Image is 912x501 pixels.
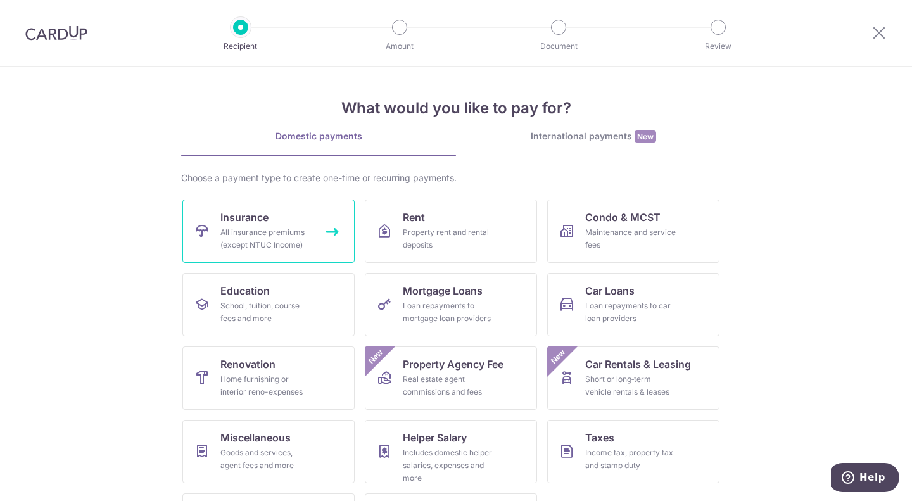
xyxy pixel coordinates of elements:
[512,40,605,53] p: Document
[182,273,355,336] a: EducationSchool, tuition, course fees and more
[456,130,731,143] div: International payments
[181,97,731,120] h4: What would you like to pay for?
[585,210,661,225] span: Condo & MCST
[365,346,386,367] span: New
[365,273,537,336] a: Mortgage LoansLoan repayments to mortgage loan providers
[585,300,676,325] div: Loan repayments to car loan providers
[635,130,656,143] span: New
[547,200,719,263] a: Condo & MCSTMaintenance and service fees
[403,357,503,372] span: Property Agency Fee
[182,346,355,410] a: RenovationHome furnishing or interior reno-expenses
[182,200,355,263] a: InsuranceAll insurance premiums (except NTUC Income)
[831,463,899,495] iframe: Opens a widget where you can find more information
[25,25,87,41] img: CardUp
[353,40,446,53] p: Amount
[403,300,494,325] div: Loan repayments to mortgage loan providers
[585,226,676,251] div: Maintenance and service fees
[403,373,494,398] div: Real estate agent commissions and fees
[403,226,494,251] div: Property rent and rental deposits
[220,210,269,225] span: Insurance
[365,346,537,410] a: Property Agency FeeReal estate agent commissions and feesNew
[403,430,467,445] span: Helper Salary
[220,226,312,251] div: All insurance premiums (except NTUC Income)
[585,283,635,298] span: Car Loans
[585,447,676,472] div: Income tax, property tax and stamp duty
[547,346,719,410] a: Car Rentals & LeasingShort or long‑term vehicle rentals & leasesNew
[182,420,355,483] a: MiscellaneousGoods and services, agent fees and more
[365,200,537,263] a: RentProperty rent and rental deposits
[585,430,614,445] span: Taxes
[585,357,691,372] span: Car Rentals & Leasing
[547,420,719,483] a: TaxesIncome tax, property tax and stamp duty
[585,373,676,398] div: Short or long‑term vehicle rentals & leases
[403,210,425,225] span: Rent
[220,283,270,298] span: Education
[181,130,456,143] div: Domestic payments
[220,447,312,472] div: Goods and services, agent fees and more
[220,373,312,398] div: Home furnishing or interior reno-expenses
[365,420,537,483] a: Helper SalaryIncludes domestic helper salaries, expenses and more
[194,40,288,53] p: Recipient
[220,430,291,445] span: Miscellaneous
[181,172,731,184] div: Choose a payment type to create one-time or recurring payments.
[548,346,569,367] span: New
[547,273,719,336] a: Car LoansLoan repayments to car loan providers
[403,447,494,485] div: Includes domestic helper salaries, expenses and more
[403,283,483,298] span: Mortgage Loans
[220,300,312,325] div: School, tuition, course fees and more
[671,40,765,53] p: Review
[220,357,275,372] span: Renovation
